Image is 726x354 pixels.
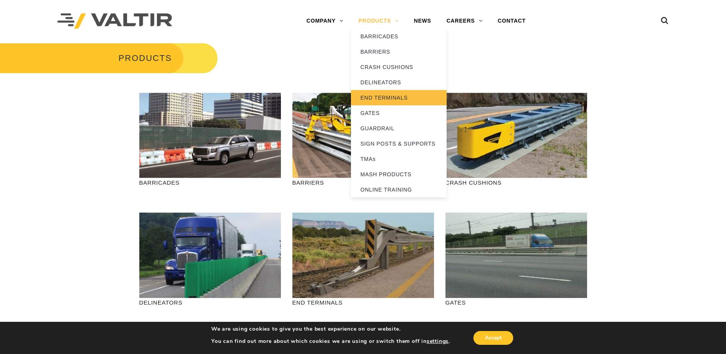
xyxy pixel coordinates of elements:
p: You can find out more about which cookies we are using or switch them off in . [211,338,450,345]
a: SIGN POSTS & SUPPORTS [351,136,447,151]
p: BARRIERS [292,178,434,187]
a: NEWS [406,13,439,29]
a: DELINEATORS [351,75,447,90]
a: ONLINE TRAINING [351,182,447,197]
p: END TERMINALS [292,298,434,307]
p: BARRICADES [139,178,281,187]
a: CONTACT [490,13,533,29]
a: BARRICADES [351,29,447,44]
a: PRODUCTS [351,13,406,29]
a: END TERMINALS [351,90,447,105]
p: DELINEATORS [139,298,281,307]
button: settings [427,338,449,345]
p: We are using cookies to give you the best experience on our website. [211,326,450,333]
a: CRASH CUSHIONS [351,59,447,75]
a: COMPANY [299,13,351,29]
a: MASH PRODUCTS [351,167,447,182]
button: Accept [473,331,513,345]
a: BARRIERS [351,44,447,59]
a: GATES [351,105,447,121]
a: GUARDRAIL [351,121,447,136]
p: CRASH CUSHIONS [445,178,587,187]
a: CAREERS [439,13,490,29]
a: TMAs [351,151,447,167]
img: Valtir [57,13,172,29]
p: GATES [445,298,587,307]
